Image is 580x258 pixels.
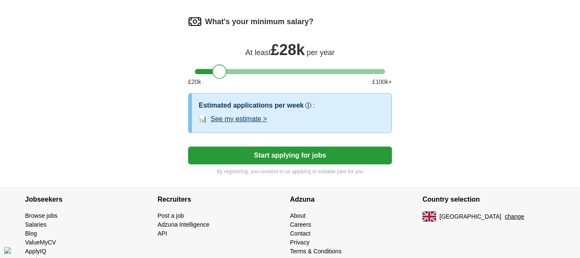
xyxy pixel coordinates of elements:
p: By registering, you consent to us applying to suitable jobs for you [188,168,392,175]
a: ApplyIQ [25,248,46,255]
label: What's your minimum salary? [205,16,313,28]
button: change [505,212,524,221]
img: salary.png [188,15,202,28]
span: £ 28k [271,41,305,58]
a: Careers [290,221,311,228]
a: Salaries [25,221,47,228]
a: ValueMyCV [25,239,56,246]
span: per year [307,48,335,57]
a: Contact [290,230,310,237]
h3: Estimated applications per week [199,100,304,111]
h3: : [313,100,315,111]
h4: Country selection [422,188,555,211]
span: £ 20 k [188,78,201,86]
span: 📊 [199,114,207,124]
a: Terms & Conditions [290,248,341,255]
span: [GEOGRAPHIC_DATA] [439,212,501,221]
a: Post a job [158,212,184,219]
img: Cookie%20settings [4,247,11,254]
button: See my estimate > [211,114,267,124]
img: UK flag [422,211,436,222]
a: Browse jobs [25,212,57,219]
a: Privacy [290,239,310,246]
span: At least [245,48,271,57]
a: About [290,212,306,219]
a: Blog [25,230,37,237]
button: Start applying for jobs [188,147,392,164]
a: Adzuna Intelligence [158,221,209,228]
a: API [158,230,167,237]
div: Cookie consent button [4,247,11,254]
